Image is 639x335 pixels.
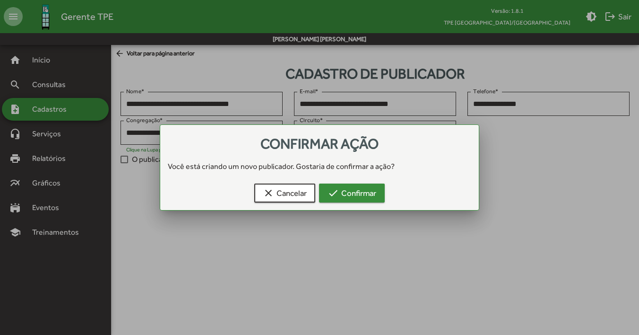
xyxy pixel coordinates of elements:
span: Confirmar ação [260,135,379,152]
button: Cancelar [254,184,315,203]
span: Cancelar [263,185,307,202]
div: Você está criando um novo publicador. Gostaria de confirmar a ação? [160,161,479,172]
span: Confirmar [328,185,376,202]
button: Confirmar [319,184,385,203]
mat-icon: check [328,187,339,199]
mat-icon: clear [263,187,274,199]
